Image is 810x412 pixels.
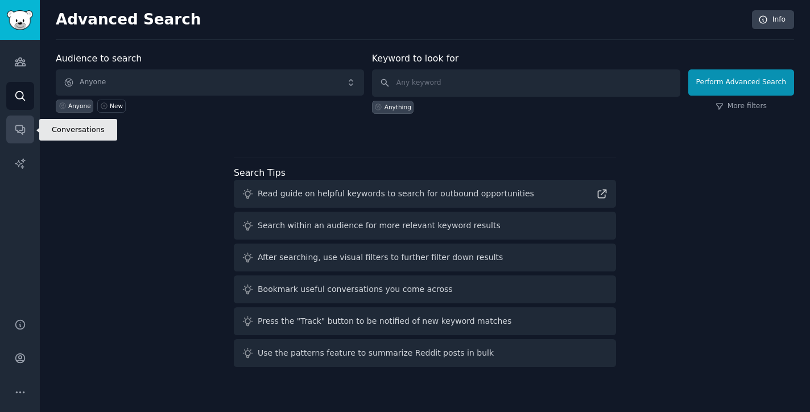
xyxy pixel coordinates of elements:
[688,69,794,96] button: Perform Advanced Search
[258,315,511,327] div: Press the "Track" button to be notified of new keyword matches
[716,101,767,112] a: More filters
[110,102,123,110] div: New
[372,69,680,97] input: Any keyword
[68,102,91,110] div: Anyone
[56,53,142,64] label: Audience to search
[56,11,746,29] h2: Advanced Search
[752,10,794,30] a: Info
[258,220,501,232] div: Search within an audience for more relevant keyword results
[258,347,494,359] div: Use the patterns feature to summarize Reddit posts in bulk
[385,103,411,111] div: Anything
[372,53,459,64] label: Keyword to look for
[234,167,286,178] label: Search Tips
[258,252,503,263] div: After searching, use visual filters to further filter down results
[97,100,125,113] a: New
[56,69,364,96] button: Anyone
[258,283,453,295] div: Bookmark useful conversations you come across
[7,10,33,30] img: GummySearch logo
[258,188,534,200] div: Read guide on helpful keywords to search for outbound opportunities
